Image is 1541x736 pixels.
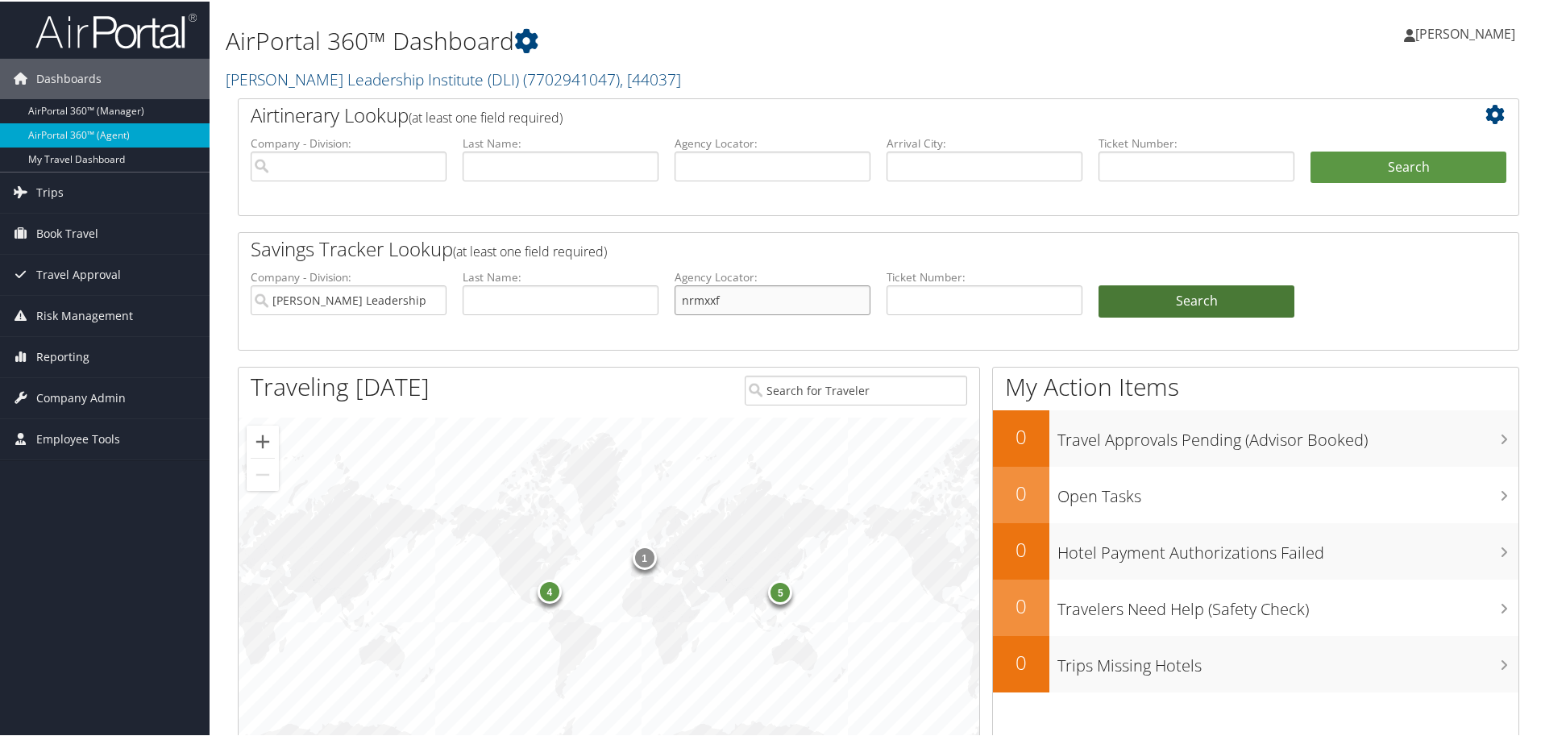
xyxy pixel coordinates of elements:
[1057,645,1518,676] h3: Trips Missing Hotels
[1099,134,1294,150] label: Ticket Number:
[251,234,1400,261] h2: Savings Tracker Lookup
[1057,419,1518,450] h3: Travel Approvals Pending (Advisor Booked)
[523,67,620,89] span: ( 7702941047 )
[36,253,121,293] span: Travel Approval
[993,422,1049,449] h2: 0
[251,134,447,150] label: Company - Division:
[993,409,1518,465] a: 0Travel Approvals Pending (Advisor Booked)
[251,368,430,402] h1: Traveling [DATE]
[620,67,681,89] span: , [ 44037 ]
[1057,476,1518,506] h3: Open Tasks
[993,634,1518,691] a: 0Trips Missing Hotels
[768,579,792,603] div: 5
[36,294,133,335] span: Risk Management
[1415,23,1515,41] span: [PERSON_NAME]
[251,100,1400,127] h2: Airtinerary Lookup
[409,107,563,125] span: (at least one field required)
[251,268,447,284] label: Company - Division:
[1057,532,1518,563] h3: Hotel Payment Authorizations Failed
[35,10,197,48] img: airportal-logo.png
[1310,150,1506,182] button: Search
[993,478,1049,505] h2: 0
[675,268,870,284] label: Agency Locator:
[675,134,870,150] label: Agency Locator:
[887,134,1082,150] label: Arrival City:
[247,457,279,489] button: Zoom out
[36,171,64,211] span: Trips
[993,591,1049,618] h2: 0
[993,368,1518,402] h1: My Action Items
[251,284,447,314] input: search accounts
[1099,284,1294,316] a: Search
[887,268,1082,284] label: Ticket Number:
[537,578,561,602] div: 4
[36,418,120,458] span: Employee Tools
[36,212,98,252] span: Book Travel
[247,424,279,456] button: Zoom in
[993,647,1049,675] h2: 0
[463,268,658,284] label: Last Name:
[463,134,658,150] label: Last Name:
[453,241,607,259] span: (at least one field required)
[745,374,967,404] input: Search for Traveler
[36,376,126,417] span: Company Admin
[226,67,681,89] a: [PERSON_NAME] Leadership Institute (DLI)
[226,23,1096,56] h1: AirPortal 360™ Dashboard
[993,534,1049,562] h2: 0
[993,578,1518,634] a: 0Travelers Need Help (Safety Check)
[36,335,89,376] span: Reporting
[632,544,656,568] div: 1
[1404,8,1531,56] a: [PERSON_NAME]
[1057,588,1518,619] h3: Travelers Need Help (Safety Check)
[993,465,1518,522] a: 0Open Tasks
[993,522,1518,578] a: 0Hotel Payment Authorizations Failed
[36,57,102,98] span: Dashboards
